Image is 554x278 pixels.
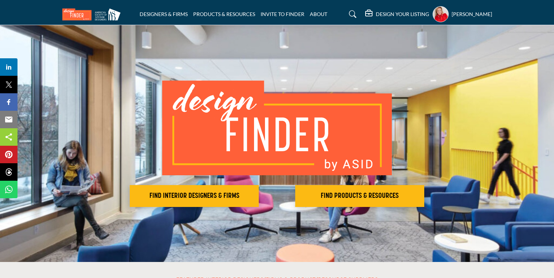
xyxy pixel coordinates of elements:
h5: [PERSON_NAME] [452,11,492,18]
h2: FIND INTERIOR DESIGNERS & FIRMS [132,192,257,200]
a: INVITE TO FINDER [261,11,304,17]
a: ABOUT [310,11,327,17]
button: Show hide supplier dropdown [433,6,449,22]
img: image [162,81,392,175]
div: DESIGN YOUR LISTING [365,10,429,19]
button: FIND PRODUCTS & RESOURCES [295,185,424,207]
h5: DESIGN YOUR LISTING [376,11,429,17]
button: FIND INTERIOR DESIGNERS & FIRMS [130,185,259,207]
a: DESIGNERS & FIRMS [140,11,188,17]
img: Site Logo [62,8,124,20]
h2: FIND PRODUCTS & RESOURCES [297,192,422,200]
a: Search [342,8,361,20]
a: PRODUCTS & RESOURCES [193,11,255,17]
